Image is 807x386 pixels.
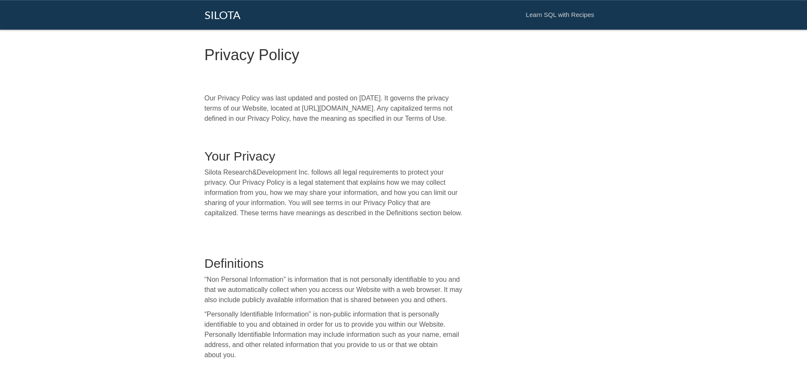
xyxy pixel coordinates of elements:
[205,167,466,218] p: Silota Research Development Inc. follows all legal requirements to protect your privacy. Our Priv...
[205,93,466,124] p: Our Privacy Policy was last updated and posted on [DATE]. It governs the privacy terms of our Web...
[205,309,466,360] p: Personally Identifiable Information” is non-public information that is personally identifiable to...
[205,149,466,163] h2: Your Privacy
[205,275,466,305] p: Non Personal Information” is information that is not personally identifiable to you and that we a...
[252,169,257,176] span: &
[205,256,466,270] h2: Definitions
[205,311,207,318] span: “
[205,276,207,283] span: “
[205,47,603,64] h1: Privacy Policy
